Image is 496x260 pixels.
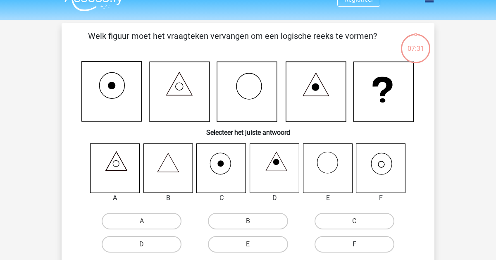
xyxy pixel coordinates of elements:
div: B [137,193,200,203]
label: C [315,213,394,229]
h6: Selecteer het juiste antwoord [75,122,421,136]
label: D [102,236,181,253]
label: F [315,236,394,253]
p: Welk figuur moet het vraagteken vervangen om een logische reeks te vormen? [75,30,390,55]
div: E [297,193,359,203]
div: F [350,193,412,203]
label: A [102,213,181,229]
div: 07:31 [400,33,431,54]
div: D [243,193,306,203]
div: A [84,193,146,203]
div: C [190,193,253,203]
label: B [208,213,288,229]
label: E [208,236,288,253]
